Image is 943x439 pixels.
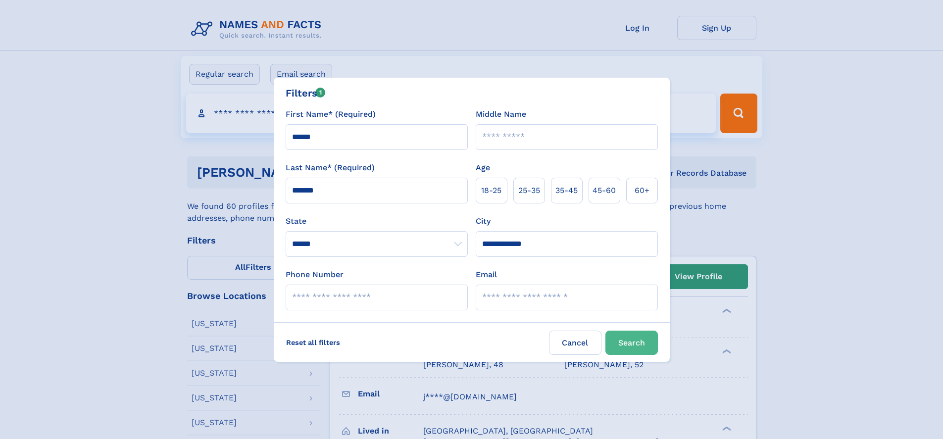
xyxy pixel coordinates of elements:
[555,185,578,196] span: 35‑45
[286,86,326,100] div: Filters
[286,162,375,174] label: Last Name* (Required)
[476,215,491,227] label: City
[593,185,616,196] span: 45‑60
[518,185,540,196] span: 25‑35
[635,185,649,196] span: 60+
[549,331,601,355] label: Cancel
[286,108,376,120] label: First Name* (Required)
[481,185,501,196] span: 18‑25
[286,215,468,227] label: State
[476,108,526,120] label: Middle Name
[605,331,658,355] button: Search
[286,269,344,281] label: Phone Number
[476,269,497,281] label: Email
[280,331,347,354] label: Reset all filters
[476,162,490,174] label: Age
